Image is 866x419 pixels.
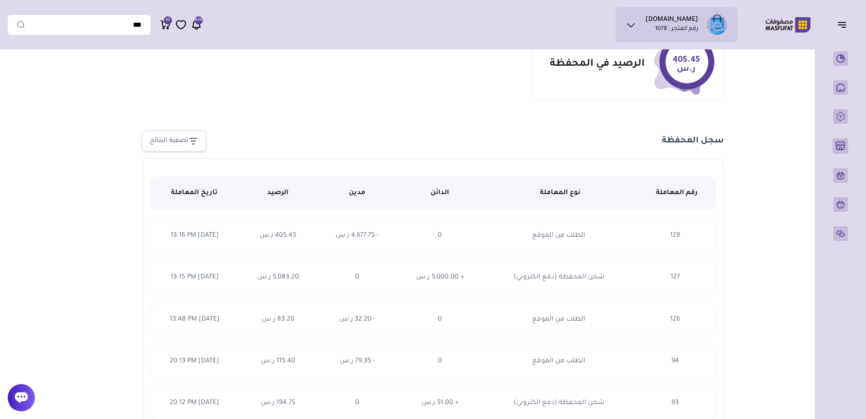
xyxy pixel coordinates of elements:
span: 194.75 ر.س [261,400,295,407]
th: مدين [317,176,397,210]
img: Logo [759,16,817,34]
a: 406 [191,19,202,30]
span: [DATE] 20:13 PM [170,358,219,365]
span: 115.40 ر.س [261,358,295,365]
th: رقم المعاملة [637,176,716,210]
span: 93 [671,400,679,407]
th: الرصيد [239,176,317,210]
span: 127 [670,274,680,281]
span: الطلب من الموقع [532,232,585,239]
div: تصفية النتائج [150,136,189,146]
span: + 5,000.00 ر.س [416,274,464,281]
span: 406 [195,16,202,24]
img: eShop.sa [707,15,727,35]
span: 10 [166,16,170,24]
span: 0 [438,232,442,239]
span: + 51.00 ر.س [421,400,459,407]
span: 126 [670,316,680,323]
span: الطلب من الموقع [532,358,585,365]
span: - 79.35 ر.س [340,358,375,365]
a: 10 [160,19,171,30]
p: رقم المتجر : 1078 [655,25,698,34]
span: [DATE] 13:16 PM [171,232,219,239]
th: تاريخ المعاملة [150,176,239,210]
span: - 4,677.75 ر.س [336,232,378,239]
span: [DATE] 20:12 PM [170,400,219,407]
h1: سجل المحفظة [662,136,724,146]
th: نوع المعاملة [483,176,637,210]
p: الرصيد في المحفظة [550,58,645,71]
span: 405.45 ر.س [259,232,296,239]
span: 0 [438,358,442,365]
span: 94 [671,358,679,365]
span: - 32.20 ر.س [339,316,375,323]
span: 83.20 ر.س [262,316,294,323]
th: الدائن [397,176,483,210]
span: 0 [355,400,359,407]
span: شحن المحفظة (دفع الكتروني) [514,400,604,407]
span: 0 [438,316,442,323]
span: 0 [355,274,359,281]
span: 128 [670,232,680,239]
span: [DATE] 13:15 PM [171,274,219,281]
h1: [DOMAIN_NAME] [646,16,698,25]
span: 5,083.20 ر.س [257,274,299,281]
span: الطلب من الموقع [532,316,585,323]
span: شحن المحفظة (دفع الكتروني) [514,274,604,281]
span: [DATE] 13:48 PM [170,316,220,323]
